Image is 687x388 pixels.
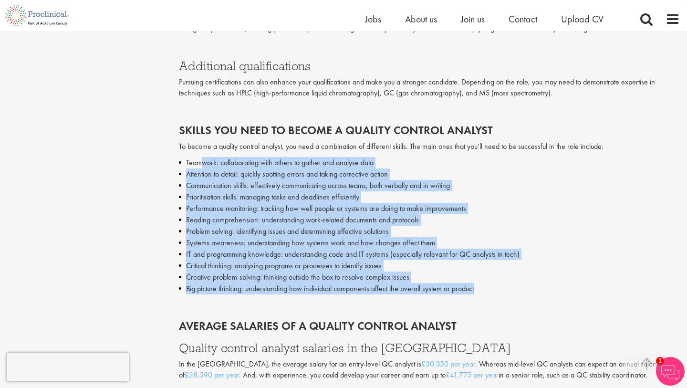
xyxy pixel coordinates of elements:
[656,357,664,365] span: 1
[179,77,680,99] p: Pursuing certifications can also enhance your qualifications and make you a stronger candidate. D...
[185,370,239,380] a: £38,590 per year
[179,203,680,214] li: Performance monitoring: tracking how well people or systems are doing to make improvements
[179,157,680,168] li: Teamwork: collaborating with others to gather and analyse data
[179,272,680,283] li: Creative problem-solving: thinking outside the box to resolve complex issues
[656,357,685,386] img: Chatbot
[179,342,680,354] h3: Quality control analyst salaries in the [GEOGRAPHIC_DATA]
[7,353,129,381] iframe: reCAPTCHA
[179,260,680,272] li: Critical thinking: analysing programs or processes to identify issues
[179,141,680,152] p: To become a quality control analyst, you need a combination of different skills. The main ones th...
[561,13,604,25] a: Upload CV
[421,359,475,369] a: £30,350 per year
[179,320,680,332] h2: Average salaries of a quality control analyst
[179,237,680,249] li: Systems awareness: understanding how systems work and how changes affect them
[179,191,680,203] li: Prioritisation skills: managing tasks and deadlines efficiently
[179,226,680,237] li: Problem solving: identifying issues and determining effective solutions
[179,60,680,72] h3: Additional qualifications
[179,168,680,180] li: Attention to detail: quickly spotting errors and taking corrective action
[405,13,437,25] a: About us
[179,180,680,191] li: Communication skills: effectively communicating across teams, both verbally and in writing
[179,249,680,260] li: IT and programming knowledge: understanding code and IT systems (especially relevant for QC analy...
[509,13,537,25] a: Contact
[461,13,485,25] a: Join us
[365,13,381,25] a: Jobs
[179,124,680,136] h2: Skills you need to become a quality control analyst
[179,283,680,294] li: Big picture thinking: understanding how individual components affect the overall system or product
[446,370,499,380] a: £41,775 per year
[179,214,680,226] li: Reading comprehension: understanding work-related documents and protocols
[179,359,680,381] p: In the [GEOGRAPHIC_DATA], the average salary for an entry-level QC analyst is . Whereas mid-level...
